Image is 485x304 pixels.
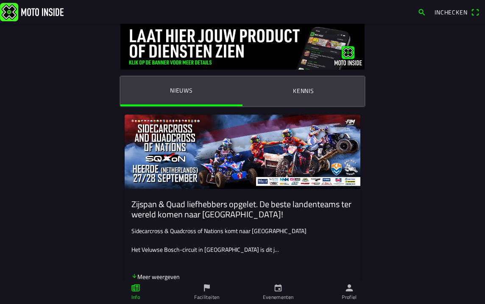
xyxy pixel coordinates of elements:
p: Meer weergeven [131,272,180,281]
span: Inchecken [435,8,468,17]
ion-label: Nieuws [170,86,193,95]
ion-label: Kennis [293,86,314,96]
p: Sidecarcross & Quadcross of Nations komt naar [GEOGRAPHIC_DATA] [131,226,354,235]
ion-card-title: Zijspan & Quad liefhebbers opgelet. De beste landenteams ter wereld komen naar [GEOGRAPHIC_DATA]! [131,199,354,220]
ion-label: Info [131,293,140,301]
ion-label: Profiel [342,293,357,301]
a: search [413,5,430,19]
ion-icon: arrow down [131,273,137,279]
ion-icon: calendar [273,283,283,293]
ion-icon: paper [131,283,140,293]
ion-icon: flag [202,283,212,293]
ion-label: Evenementen [263,293,294,301]
ion-label: Faciliteiten [194,293,219,301]
ion-icon: person [345,283,354,293]
img: DquIORQn5pFcG0wREDc6xsoRnKbaxAuyzJmd8qj8.jpg [120,24,365,70]
a: Incheckenqr scanner [430,5,483,19]
img: 64v4Apfhk9kRvyee7tCCbhUWCIhqkwx3UzeRWfBS.jpg [125,115,360,189]
p: Het Veluwse Bosch-circuit in [GEOGRAPHIC_DATA] is dit j… [131,245,354,254]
